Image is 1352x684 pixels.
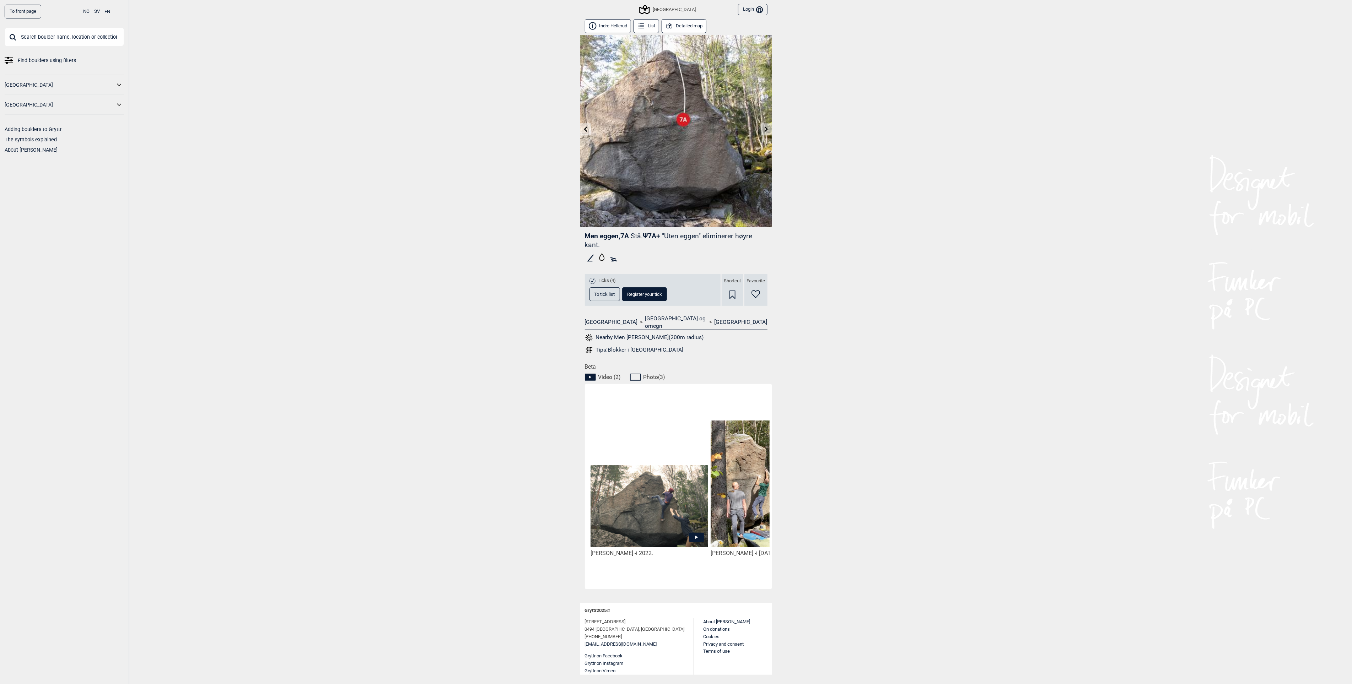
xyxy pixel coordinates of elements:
span: 0494 [GEOGRAPHIC_DATA], [GEOGRAPHIC_DATA] [585,626,685,633]
img: Jacob pa Men Eggen [711,420,828,548]
a: Adding boulders to Gryttr [5,126,62,132]
span: Ψ 7A+ [585,232,753,249]
span: i 2022. [636,550,653,557]
div: [PERSON_NAME] - [591,550,708,557]
span: Favourite [747,278,765,284]
img: Men eggen 200505 [580,35,772,227]
div: [GEOGRAPHIC_DATA] [640,5,696,14]
button: EN [104,5,110,19]
div: [PERSON_NAME] - [711,550,828,557]
a: [GEOGRAPHIC_DATA] [715,319,767,326]
span: To tick list [594,292,615,297]
a: To front page [5,5,41,18]
a: About [PERSON_NAME] [704,619,750,624]
button: Gryttr on Vimeo [585,667,616,675]
img: Dennis pa Men eggen [591,465,708,548]
button: To tick list [589,287,620,301]
input: Search boulder name, location or collection [5,28,124,46]
span: i [DATE]. [756,550,777,557]
button: NO [83,5,90,18]
span: Find boulders using filters [18,55,76,66]
a: On donations [704,626,730,632]
a: Cookies [704,634,720,639]
span: Ticks (4) [598,278,616,284]
div: Beta [585,363,772,589]
p: Stå. [631,232,643,240]
div: Tips: Blokker i [GEOGRAPHIC_DATA] [596,346,683,353]
button: Register your tick [622,287,667,301]
button: Gryttr on Instagram [585,660,624,667]
div: Gryttr 2025 © [585,603,767,618]
span: [STREET_ADDRESS] [585,618,626,626]
button: Login [738,4,767,16]
a: [GEOGRAPHIC_DATA] [5,80,115,90]
span: Register your tick [627,292,662,297]
a: Tips:Blokker i [GEOGRAPHIC_DATA] [585,346,767,354]
a: The symbols explained [5,137,57,142]
a: Privacy and consent [704,641,744,647]
p: "Uten eggen" eliminerer høyre kant. [585,232,753,249]
span: Men eggen , 7A [585,232,629,240]
a: Terms of use [704,648,730,654]
div: Shortcut [722,274,743,306]
button: Gryttr on Facebook [585,652,623,660]
a: [EMAIL_ADDRESS][DOMAIN_NAME] [585,641,657,648]
a: [GEOGRAPHIC_DATA] [5,100,115,110]
button: Detailed map [662,19,707,33]
a: About [PERSON_NAME] [5,147,58,153]
a: [GEOGRAPHIC_DATA] og omegn [645,315,707,330]
button: Nearby Men [PERSON_NAME](200m radius) [585,333,704,342]
button: List [634,19,659,33]
span: Photo ( 3 ) [643,374,665,381]
a: [GEOGRAPHIC_DATA] [585,319,638,326]
span: [PHONE_NUMBER] [585,633,622,641]
button: Indre Hellerud [585,19,631,33]
nav: > > [585,315,767,330]
button: SV [94,5,100,18]
span: Video ( 2 ) [598,374,621,381]
a: Find boulders using filters [5,55,124,66]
